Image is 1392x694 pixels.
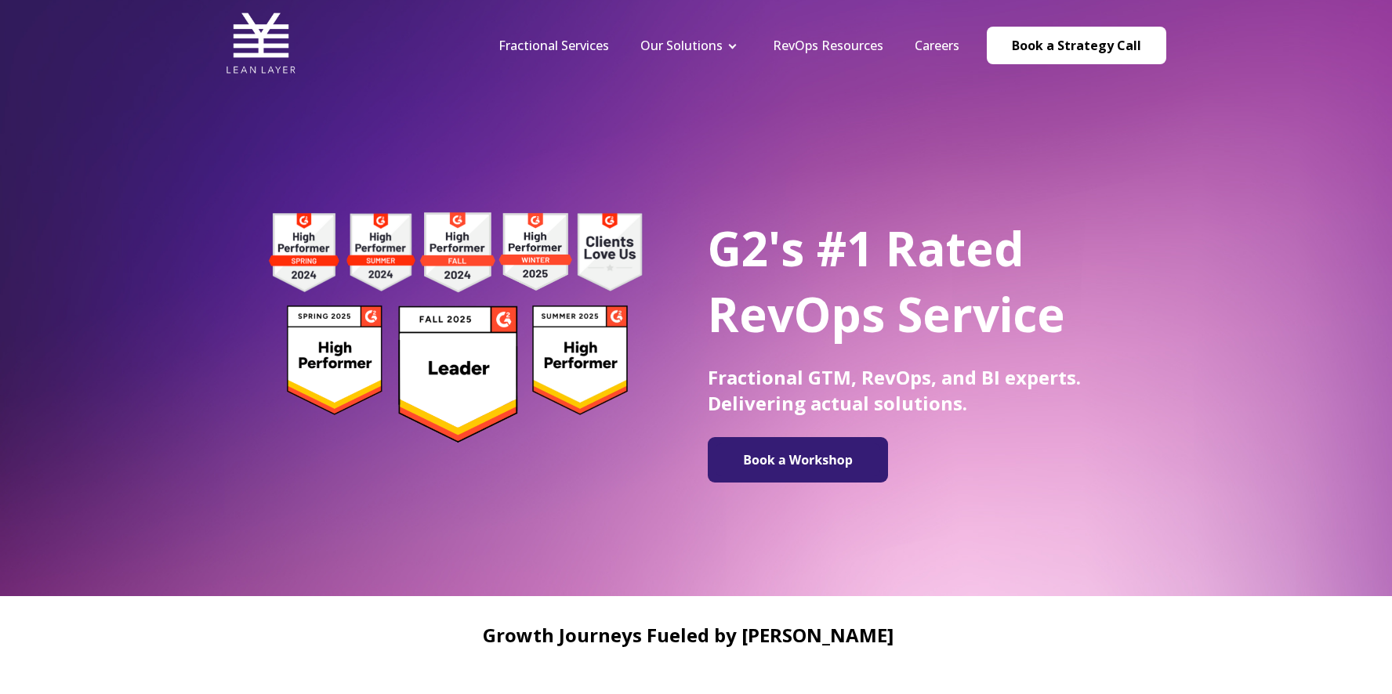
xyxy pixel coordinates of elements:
img: Lean Layer Logo [226,8,296,78]
a: RevOps Resources [773,37,883,54]
a: Book a Strategy Call [987,27,1166,64]
a: Careers [915,37,959,54]
a: Fractional Services [498,37,609,54]
img: g2 badges [241,208,669,447]
a: Our Solutions [640,37,723,54]
span: Fractional GTM, RevOps, and BI experts. Delivering actual solutions. [708,364,1081,416]
img: Book a Workshop [716,443,880,476]
h2: Growth Journeys Fueled by [PERSON_NAME] [226,624,1151,645]
span: G2's #1 Rated RevOps Service [708,216,1065,346]
div: Navigation Menu [483,37,975,54]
